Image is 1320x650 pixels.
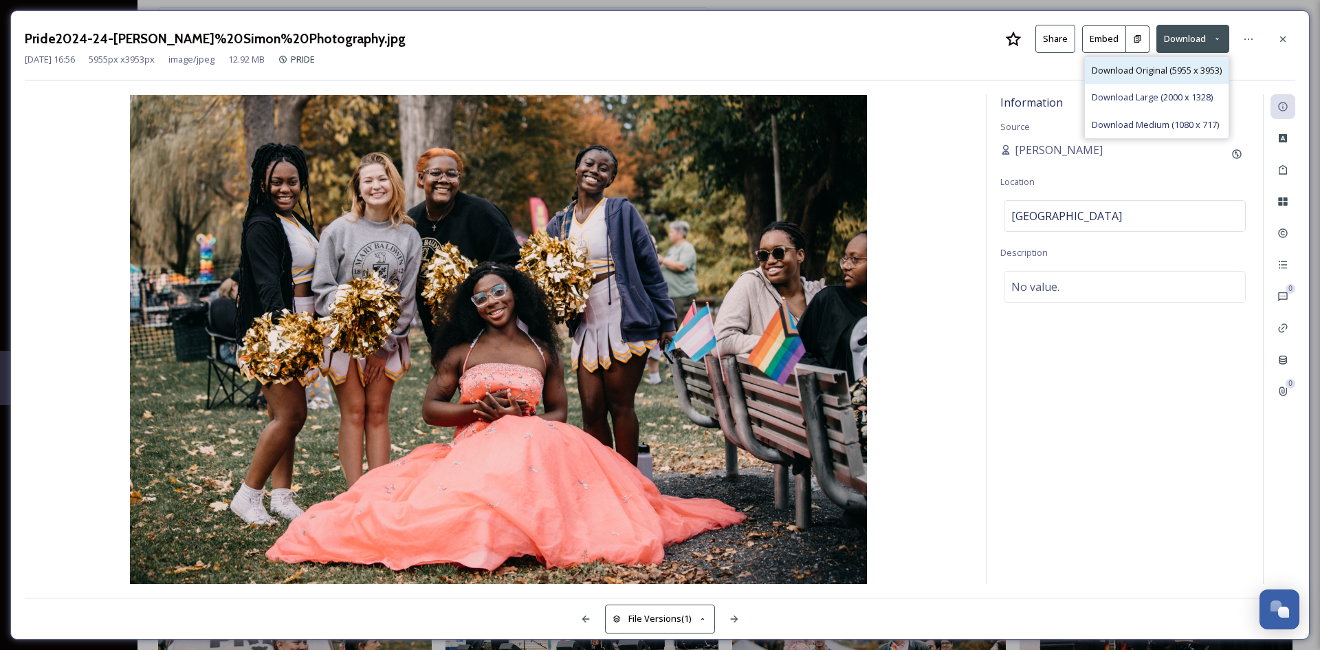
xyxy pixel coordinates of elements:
button: File Versions(1) [605,605,715,633]
button: Open Chat [1259,589,1299,629]
span: Source [1000,120,1030,133]
span: Download Medium (1080 x 717) [1092,118,1219,131]
span: [DATE] 16:56 [25,53,75,66]
span: [GEOGRAPHIC_DATA] [1011,208,1122,224]
img: Pride2024-24-Kate%2520Simon%2520Photography.jpg [25,95,972,584]
span: [PERSON_NAME] [1015,142,1103,158]
span: Location [1000,175,1035,188]
span: 5955 px x 3953 px [89,53,155,66]
span: 12.92 MB [228,53,265,66]
span: Download Large (2000 x 1328) [1092,91,1213,104]
div: 0 [1286,379,1295,389]
h3: Pride2024-24-[PERSON_NAME]%20Simon%20Photography.jpg [25,29,406,49]
button: Share [1035,25,1075,53]
button: Embed [1082,25,1126,53]
span: No value. [1011,279,1059,295]
button: Download [1156,25,1229,53]
div: 0 [1286,284,1295,294]
span: image/jpeg [168,53,214,66]
span: PRIDE [291,53,315,65]
span: Description [1000,246,1048,259]
span: Download Original (5955 x 3953) [1092,64,1222,77]
span: Information [1000,95,1063,110]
